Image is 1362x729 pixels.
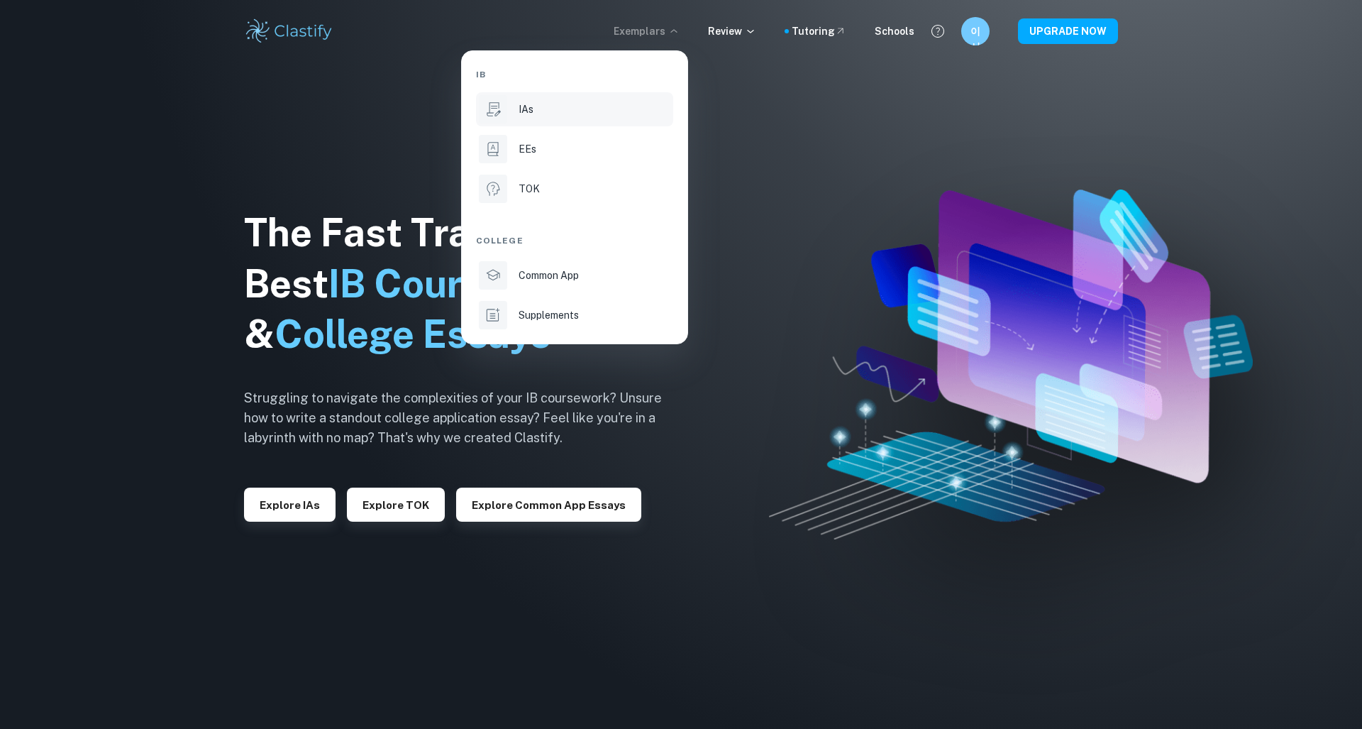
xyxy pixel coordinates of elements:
[519,141,536,157] p: EEs
[519,307,579,323] p: Supplements
[476,172,673,206] a: TOK
[476,92,673,126] a: IAs
[519,268,579,283] p: Common App
[519,181,540,197] p: TOK
[476,258,673,292] a: Common App
[519,102,533,117] p: IAs
[476,132,673,166] a: EEs
[476,298,673,332] a: Supplements
[476,234,524,247] span: College
[476,68,486,81] span: IB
